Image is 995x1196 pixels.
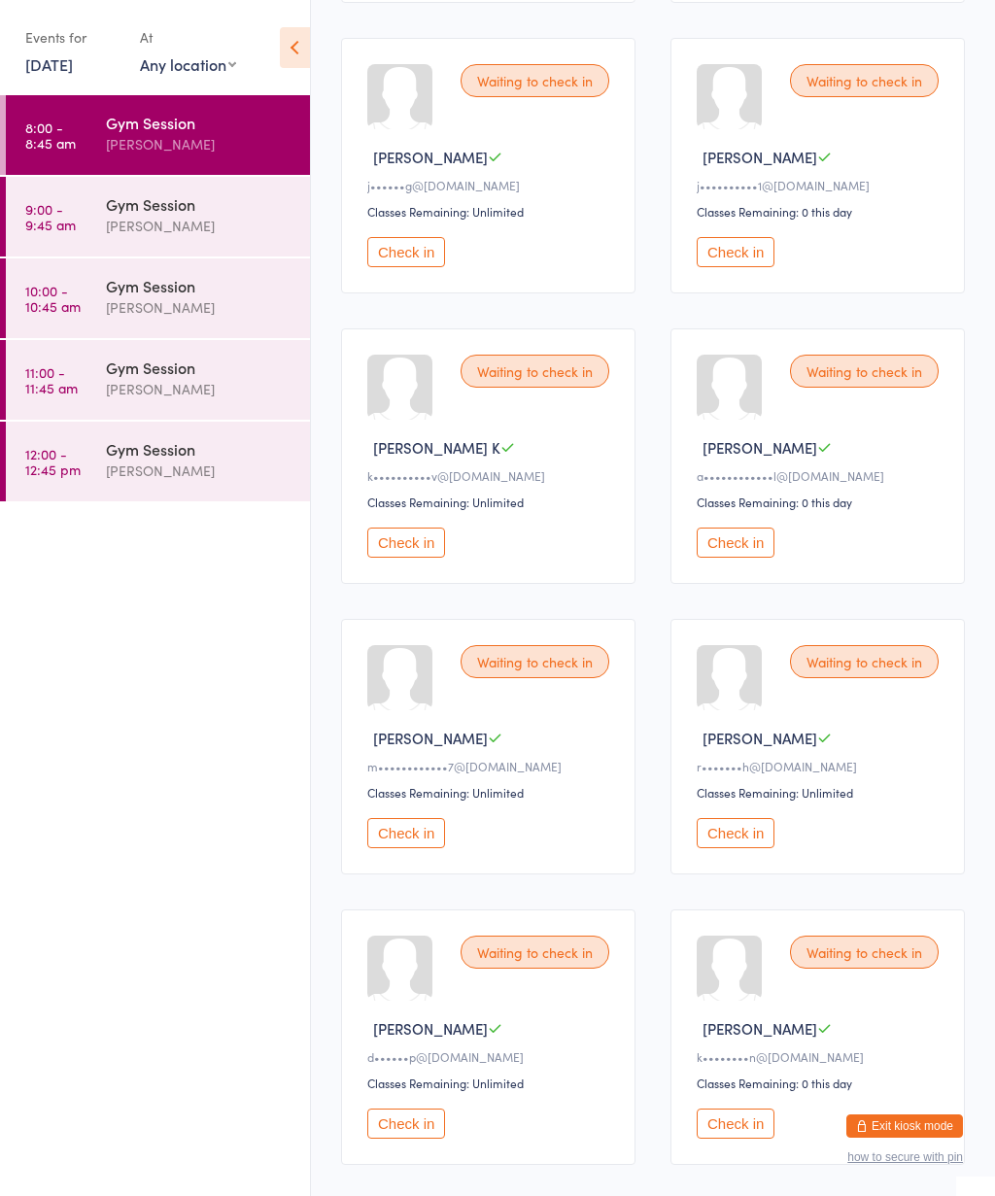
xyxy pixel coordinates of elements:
[697,784,944,801] div: Classes Remaining: Unlimited
[697,177,944,193] div: j••••••••••1@[DOMAIN_NAME]
[847,1150,963,1164] button: how to secure with pin
[140,53,236,75] div: Any location
[140,21,236,53] div: At
[6,258,310,338] a: 10:00 -10:45 amGym Session[PERSON_NAME]
[25,201,76,232] time: 9:00 - 9:45 am
[367,1109,445,1139] button: Check in
[790,64,939,97] div: Waiting to check in
[25,21,120,53] div: Events for
[697,1048,944,1065] div: k••••••••n@[DOMAIN_NAME]
[25,446,81,477] time: 12:00 - 12:45 pm
[6,340,310,420] a: 11:00 -11:45 amGym Session[PERSON_NAME]
[697,203,944,220] div: Classes Remaining: 0 this day
[106,378,293,400] div: [PERSON_NAME]
[367,467,615,484] div: k••••••••••v@[DOMAIN_NAME]
[25,364,78,395] time: 11:00 - 11:45 am
[697,758,944,774] div: r•••••••h@[DOMAIN_NAME]
[790,645,939,678] div: Waiting to check in
[25,283,81,314] time: 10:00 - 10:45 am
[106,296,293,319] div: [PERSON_NAME]
[367,758,615,774] div: m••••••••••••7@[DOMAIN_NAME]
[25,120,76,151] time: 8:00 - 8:45 am
[367,237,445,267] button: Check in
[373,437,500,458] span: [PERSON_NAME] K
[106,193,293,215] div: Gym Session
[373,1018,488,1039] span: [PERSON_NAME]
[697,818,774,848] button: Check in
[6,177,310,256] a: 9:00 -9:45 amGym Session[PERSON_NAME]
[697,1075,944,1091] div: Classes Remaining: 0 this day
[106,438,293,460] div: Gym Session
[790,355,939,388] div: Waiting to check in
[373,147,488,167] span: [PERSON_NAME]
[367,784,615,801] div: Classes Remaining: Unlimited
[367,1048,615,1065] div: d••••••p@[DOMAIN_NAME]
[6,95,310,175] a: 8:00 -8:45 amGym Session[PERSON_NAME]
[367,818,445,848] button: Check in
[461,355,609,388] div: Waiting to check in
[373,728,488,748] span: [PERSON_NAME]
[697,467,944,484] div: a••••••••••••l@[DOMAIN_NAME]
[461,936,609,969] div: Waiting to check in
[106,275,293,296] div: Gym Session
[790,936,939,969] div: Waiting to check in
[461,64,609,97] div: Waiting to check in
[106,357,293,378] div: Gym Session
[697,1109,774,1139] button: Check in
[367,1075,615,1091] div: Classes Remaining: Unlimited
[703,1018,817,1039] span: [PERSON_NAME]
[703,728,817,748] span: [PERSON_NAME]
[367,528,445,558] button: Check in
[367,177,615,193] div: j••••••g@[DOMAIN_NAME]
[461,645,609,678] div: Waiting to check in
[6,422,310,501] a: 12:00 -12:45 pmGym Session[PERSON_NAME]
[697,494,944,510] div: Classes Remaining: 0 this day
[367,203,615,220] div: Classes Remaining: Unlimited
[106,215,293,237] div: [PERSON_NAME]
[703,147,817,167] span: [PERSON_NAME]
[846,1114,963,1138] button: Exit kiosk mode
[106,112,293,133] div: Gym Session
[106,460,293,482] div: [PERSON_NAME]
[25,53,73,75] a: [DATE]
[703,437,817,458] span: [PERSON_NAME]
[106,133,293,155] div: [PERSON_NAME]
[697,528,774,558] button: Check in
[697,237,774,267] button: Check in
[367,494,615,510] div: Classes Remaining: Unlimited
